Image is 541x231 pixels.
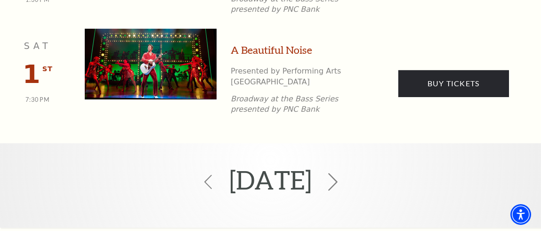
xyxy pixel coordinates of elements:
[510,204,531,225] div: Accessibility Menu
[85,29,217,99] img: A Beautiful Noise
[229,150,312,209] h2: [DATE]
[231,94,361,115] p: Broadway at the Bass Series presented by PNC Bank
[9,39,66,53] p: Sat
[25,96,49,103] span: 7:30 PM
[201,175,215,189] svg: Click to view the previous month
[23,59,40,89] span: 1
[42,63,53,75] span: st
[398,70,509,97] a: Buy Tickets
[231,66,361,87] p: Presented by Performing Arts [GEOGRAPHIC_DATA]
[324,173,342,191] svg: Click to view the next month
[231,43,312,58] a: A Beautiful Noise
